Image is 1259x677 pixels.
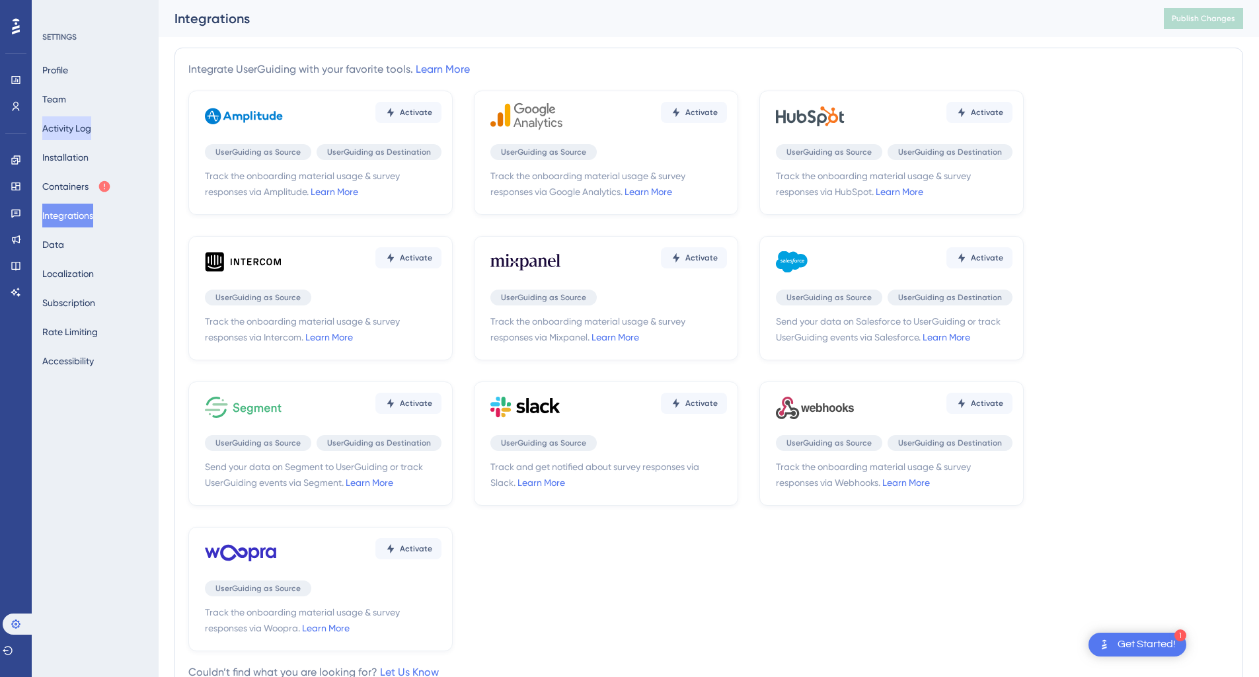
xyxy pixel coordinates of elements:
a: Learn More [923,332,970,342]
a: Learn More [591,332,639,342]
div: Open Get Started! checklist, remaining modules: 1 [1088,633,1186,657]
span: Activate [400,543,432,554]
button: Activate [375,393,441,414]
img: launcher-image-alternative-text [1096,637,1112,653]
span: Send your data on Segment to UserGuiding or track UserGuiding events via Segment. [205,459,441,491]
span: UserGuiding as Source [786,438,872,448]
span: Publish Changes [1172,13,1235,24]
span: Track the onboarding material usage & survey responses via Google Analytics. [490,168,727,200]
a: Learn More [882,477,930,488]
div: Integrations [174,9,1131,28]
span: Track the onboarding material usage & survey responses via Mixpanel. [490,313,727,345]
span: UserGuiding as Source [215,292,301,303]
a: Learn More [311,186,358,197]
a: Learn More [305,332,353,342]
button: Publish Changes [1164,8,1243,29]
button: Activate [375,247,441,268]
button: Activity Log [42,116,91,140]
button: Integrations [42,204,93,227]
button: Localization [42,262,94,286]
span: Activate [685,253,718,263]
span: Track and get notified about survey responses via Slack. [490,459,727,491]
button: Activate [375,102,441,123]
span: UserGuiding as Source [215,583,301,594]
button: Subscription [42,291,95,315]
button: Activate [946,102,1012,123]
span: Track the onboarding material usage & survey responses via HubSpot. [776,168,1012,200]
div: Integrate UserGuiding with your favorite tools. [188,61,470,77]
button: Containers [42,175,111,198]
button: Profile [42,58,68,82]
span: Activate [400,107,432,118]
button: Rate Limiting [42,320,98,344]
div: 1 [1174,629,1186,641]
span: Send your data on Salesforce to UserGuiding or track UserGuiding events via Salesforce. [776,313,1012,345]
span: Activate [685,398,718,409]
span: UserGuiding as Source [215,147,301,157]
span: Activate [971,253,1003,263]
a: Learn More [302,623,350,633]
span: Activate [971,107,1003,118]
span: Track the onboarding material usage & survey responses via Intercom. [205,313,441,345]
a: Learn More [416,63,470,75]
span: Activate [685,107,718,118]
span: Activate [400,253,432,263]
span: UserGuiding as Source [501,292,586,303]
a: Learn More [346,477,393,488]
span: UserGuiding as Source [786,292,872,303]
span: UserGuiding as Destination [327,147,431,157]
button: Activate [375,538,441,559]
a: Learn More [625,186,672,197]
div: Get Started! [1118,637,1176,652]
span: UserGuiding as Source [501,147,586,157]
span: Track the onboarding material usage & survey responses via Webhooks. [776,459,1012,491]
span: UserGuiding as Source [501,438,586,448]
span: UserGuiding as Destination [898,438,1002,448]
button: Installation [42,145,89,169]
div: SETTINGS [42,32,149,42]
span: UserGuiding as Source [786,147,872,157]
button: Activate [946,393,1012,414]
span: Track the onboarding material usage & survey responses via Amplitude. [205,168,441,200]
a: Learn More [517,477,565,488]
span: Activate [400,398,432,409]
button: Activate [661,247,727,268]
button: Activate [661,393,727,414]
button: Accessibility [42,349,94,373]
span: Track the onboarding material usage & survey responses via Woopra. [205,604,441,636]
span: Activate [971,398,1003,409]
span: UserGuiding as Destination [898,147,1002,157]
button: Activate [661,102,727,123]
button: Data [42,233,64,257]
button: Activate [946,247,1012,268]
span: UserGuiding as Source [215,438,301,448]
span: UserGuiding as Destination [327,438,431,448]
button: Team [42,87,66,111]
a: Learn More [876,186,923,197]
span: UserGuiding as Destination [898,292,1002,303]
